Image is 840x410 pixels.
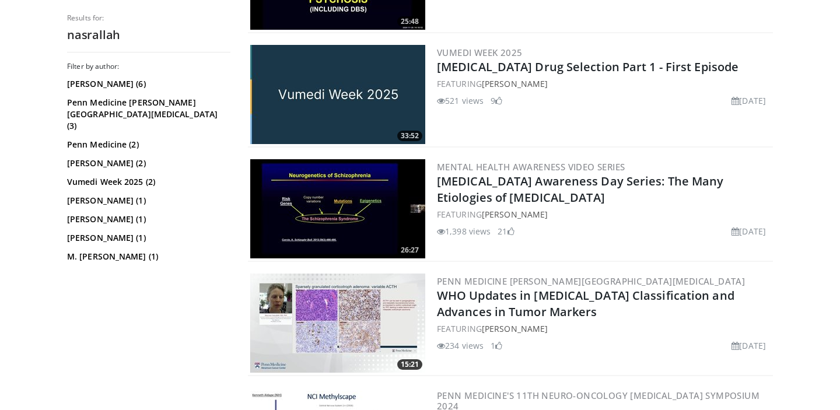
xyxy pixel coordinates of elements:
[250,274,425,373] img: a7efa585-1b3d-4d36-b5a2-d0da5cc450d0.300x170_q85_crop-smart_upscale.jpg
[437,208,771,220] div: FEATURING
[437,225,491,237] li: 1,398 views
[67,78,228,90] a: [PERSON_NAME] (6)
[731,225,766,237] li: [DATE]
[437,173,724,205] a: [MEDICAL_DATA] Awareness Day Series: The Many Etiologies of [MEDICAL_DATA]
[67,62,230,71] h3: Filter by author:
[250,45,425,144] img: d8d9b0f7-8022-4d28-ae0d-7bbd658c82e6.jpg.300x170_q85_crop-smart_upscale.jpg
[437,94,484,107] li: 521 views
[67,27,230,43] h2: nasrallah
[67,139,228,150] a: Penn Medicine (2)
[482,209,548,220] a: [PERSON_NAME]
[437,78,771,90] div: FEATURING
[731,339,766,352] li: [DATE]
[482,78,548,89] a: [PERSON_NAME]
[67,176,228,188] a: Vumedi Week 2025 (2)
[67,157,228,169] a: [PERSON_NAME] (2)
[437,161,625,173] a: Mental Health Awareness Video Series
[67,13,230,23] p: Results for:
[491,94,502,107] li: 9
[397,359,422,370] span: 15:21
[250,45,425,144] a: 33:52
[250,159,425,258] img: cc17e273-e85b-4a44-ada7-bd2ab890eb55.300x170_q85_crop-smart_upscale.jpg
[67,251,228,262] a: M. [PERSON_NAME] (1)
[397,16,422,27] span: 25:48
[67,213,228,225] a: [PERSON_NAME] (1)
[437,59,738,75] a: [MEDICAL_DATA] Drug Selection Part 1 - First Episode
[437,339,484,352] li: 234 views
[397,131,422,141] span: 33:52
[250,159,425,258] a: 26:27
[498,225,514,237] li: 21
[491,339,502,352] li: 1
[67,195,228,206] a: [PERSON_NAME] (1)
[482,323,548,334] a: [PERSON_NAME]
[731,94,766,107] li: [DATE]
[67,232,228,244] a: [PERSON_NAME] (1)
[437,323,771,335] div: FEATURING
[397,245,422,255] span: 26:27
[67,97,228,132] a: Penn Medicine [PERSON_NAME][GEOGRAPHIC_DATA][MEDICAL_DATA] (3)
[437,47,522,58] a: Vumedi Week 2025
[437,275,745,287] a: Penn Medicine [PERSON_NAME][GEOGRAPHIC_DATA][MEDICAL_DATA]
[250,274,425,373] a: 15:21
[437,288,734,320] a: WHO Updates in [MEDICAL_DATA] Classification and Advances in Tumor Markers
